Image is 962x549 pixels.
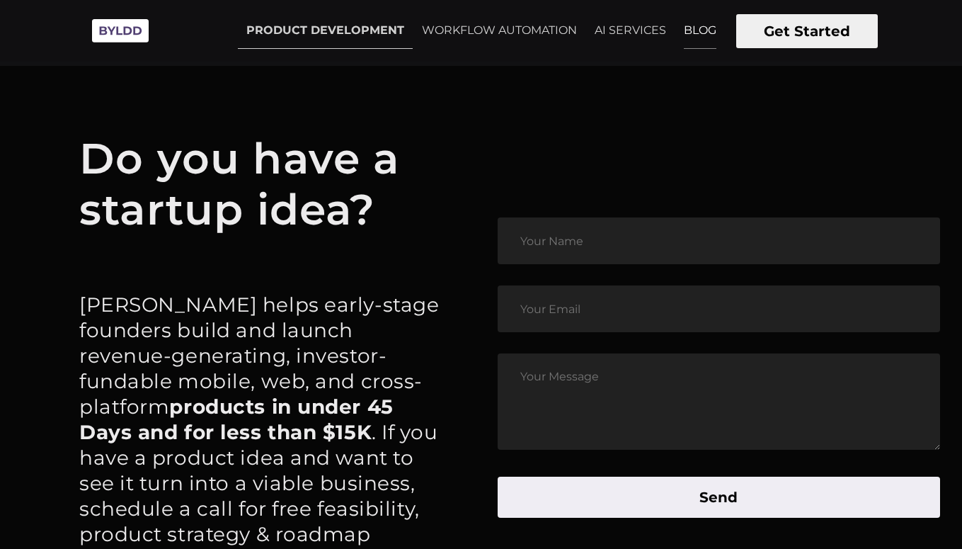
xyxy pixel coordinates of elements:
[498,477,940,518] button: Send
[586,13,675,48] a: AI SERVICES
[85,11,156,50] img: Byldd - Product Development Company
[79,133,441,235] h1: Do you have a startup idea?
[675,13,725,48] a: BLOG
[79,395,394,444] strong: products in under 45 Days and for less than $15K
[498,217,940,264] input: Your Name
[736,14,878,48] button: Get Started
[238,13,413,49] a: PRODUCT DEVELOPMENT
[498,285,940,332] input: Your Email
[413,13,585,48] a: WORKFLOW AUTOMATION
